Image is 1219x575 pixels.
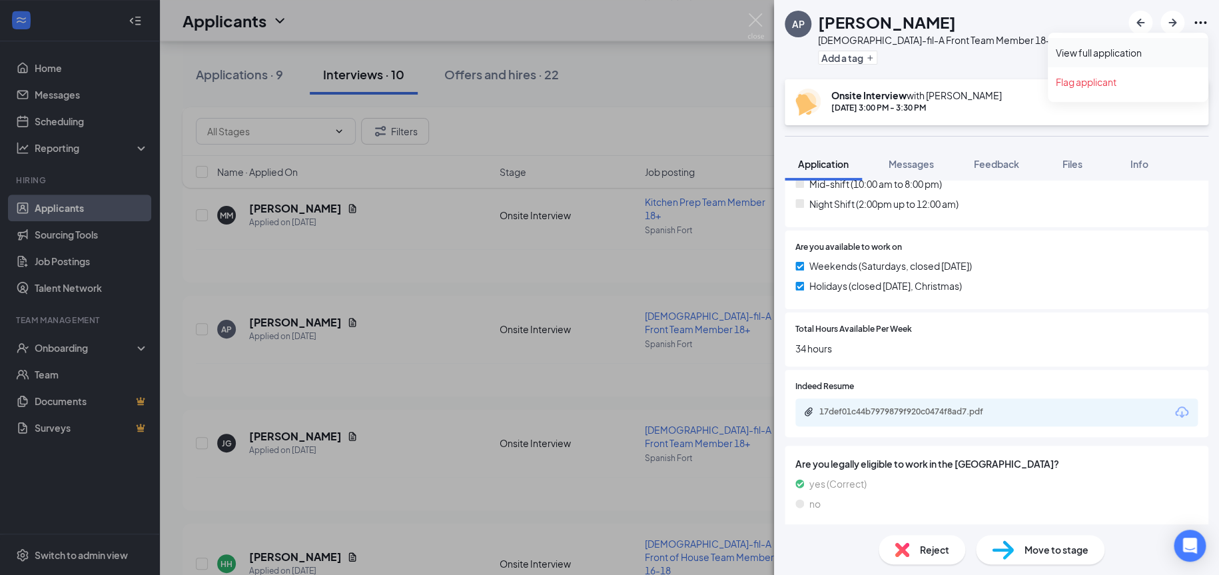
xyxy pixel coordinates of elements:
svg: Download [1174,404,1190,420]
span: Weekends (Saturdays, closed [DATE]) [809,259,972,273]
h1: [PERSON_NAME] [818,11,956,33]
span: Indeed Resume [795,380,854,393]
span: Mid-shift (10:00 am to 8:00 pm) [809,177,942,191]
span: 34 hours [795,341,1198,356]
div: [DATE] 3:00 PM - 3:30 PM [831,102,1002,113]
svg: Paperclip [803,406,814,417]
div: [DEMOGRAPHIC_DATA]-fil-A Front Team Member 18+ at Spanish Fort [818,33,1114,47]
span: Application [798,158,849,170]
svg: Plus [866,54,874,62]
div: with [PERSON_NAME] [831,89,1002,102]
span: Total Hours Available Per Week [795,323,912,336]
span: Move to stage [1024,542,1088,557]
span: Night Shift (2:00pm up to 12:00 am) [809,197,959,211]
span: Are you legally eligible to work in the [GEOGRAPHIC_DATA]? [795,456,1198,471]
button: PlusAdd a tag [818,51,877,65]
button: ArrowRight [1160,11,1184,35]
div: 17def01c44b7979879f920c0474f8ad7.pdf [819,406,1006,417]
a: View full application [1056,46,1200,59]
b: Onsite Interview [831,89,907,101]
svg: Ellipses [1192,15,1208,31]
span: Messages [889,158,934,170]
span: yes (Correct) [809,476,867,491]
span: Info [1130,158,1148,170]
span: Holidays (closed [DATE], Christmas) [809,279,962,293]
div: AP [792,17,805,31]
svg: ArrowLeftNew [1132,15,1148,31]
span: Files [1062,158,1082,170]
span: Are you available to work on [795,241,902,254]
a: Paperclip17def01c44b7979879f920c0474f8ad7.pdf [803,406,1019,419]
span: no [809,496,821,511]
span: Feedback [974,158,1019,170]
span: Reject [920,542,949,557]
div: Open Intercom Messenger [1174,530,1206,562]
button: ArrowLeftNew [1128,11,1152,35]
svg: ArrowRight [1164,15,1180,31]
